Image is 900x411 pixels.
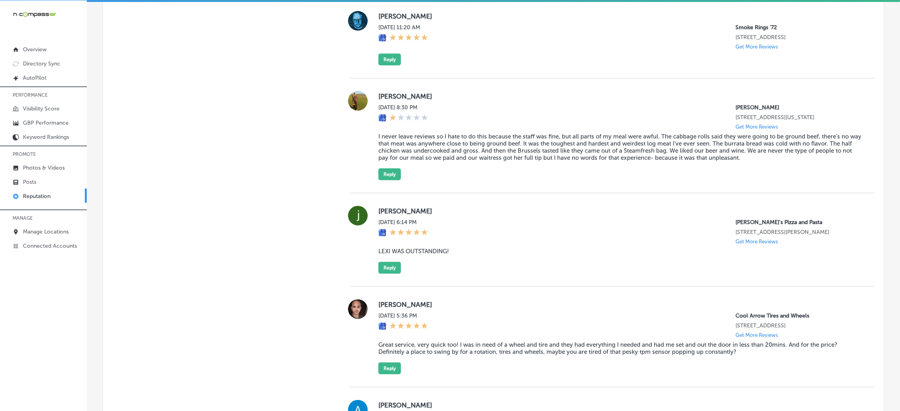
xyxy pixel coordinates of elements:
label: [PERSON_NAME] [378,12,862,20]
div: 1 Star [389,114,428,123]
button: Reply [378,362,401,374]
p: Connected Accounts [23,243,77,249]
p: 1560 Woodlane Dr [735,229,862,235]
blockquote: Great service, very quick too! I was in need of a wheel and tire and they had everything I needed... [378,341,862,355]
p: Visibility Score [23,105,60,112]
p: AutoPilot [23,75,47,81]
p: Get More Reviews [735,332,778,338]
label: [PERSON_NAME] [378,92,862,100]
p: Get More Reviews [735,124,778,130]
p: Directory Sync [23,60,60,67]
label: [DATE] 8:30 PM [378,104,428,111]
div: 5 Stars [389,322,428,331]
p: Posts [23,179,36,185]
p: Overview [23,46,47,53]
label: [PERSON_NAME] [378,207,862,215]
label: [DATE] 6:14 PM [378,219,428,226]
label: [PERSON_NAME] [378,401,862,409]
label: [DATE] 5:36 PM [378,312,428,319]
p: 161 S Federal Blvd [735,322,862,329]
blockquote: I never leave reviews so I hate to do this because the staff was fine, but all parts of my meal w... [378,133,862,161]
label: [DATE] 11:20 AM [378,24,428,31]
p: 1649 Main Street [735,114,862,121]
blockquote: LEXI WAS OUTSTANDING! [378,248,862,255]
div: 5 Stars [389,229,428,237]
p: Smoke Rings '72 [735,24,862,31]
p: Get More Reviews [735,239,778,245]
p: 925 North Courtenay Parkway [735,34,862,41]
img: 660ab0bf-5cc7-4cb8-ba1c-48b5ae0f18e60NCTV_CLogo_TV_Black_-500x88.png [13,11,56,18]
div: 5 Stars [389,34,428,43]
p: Ronnally's Pizza and Pasta [735,219,862,226]
p: Get More Reviews [735,44,778,50]
p: Reputation [23,193,51,200]
p: Cool Arrow Tires and Wheels [735,312,862,319]
button: Reply [378,262,401,274]
button: Reply [378,54,401,65]
button: Reply [378,168,401,180]
p: Hendrix [735,104,862,111]
p: GBP Performance [23,120,69,126]
p: Photos & Videos [23,164,65,171]
label: [PERSON_NAME] [378,301,862,308]
p: Keyword Rankings [23,134,69,140]
p: Manage Locations [23,228,69,235]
